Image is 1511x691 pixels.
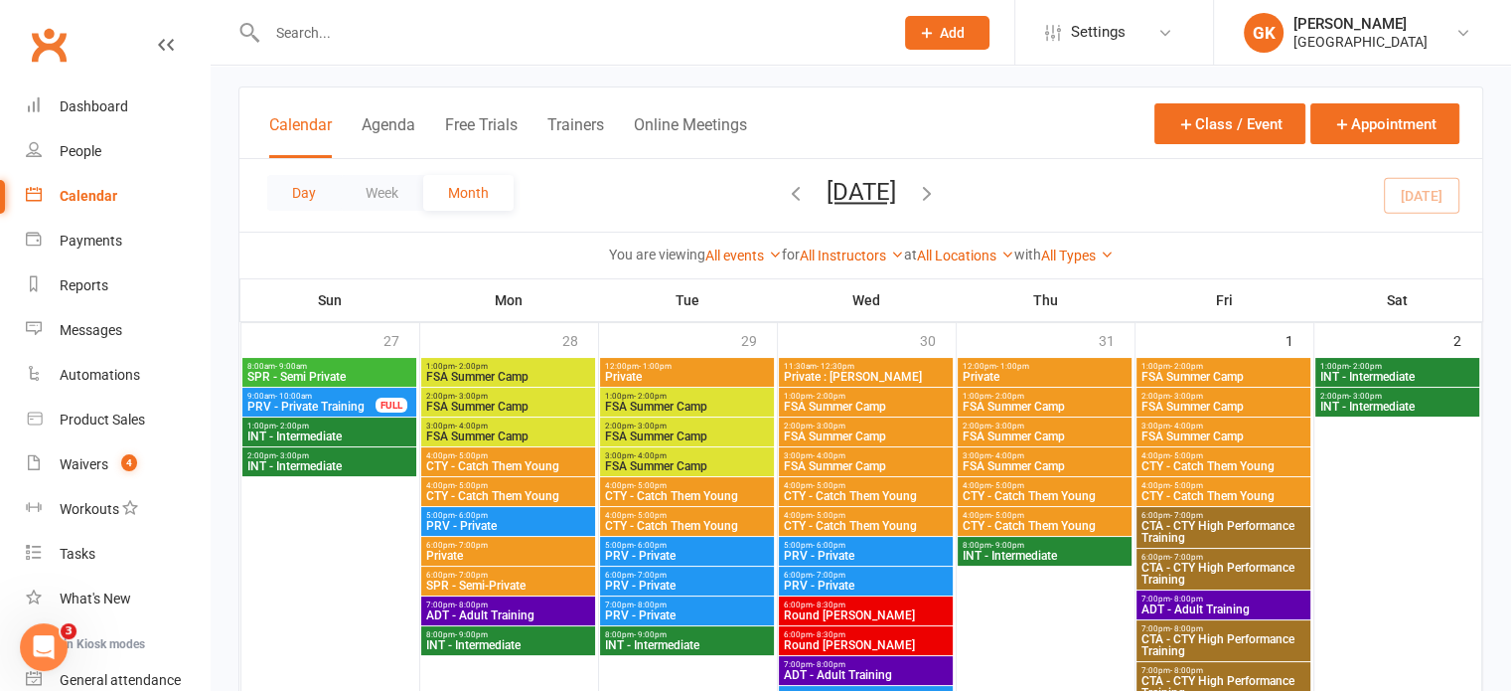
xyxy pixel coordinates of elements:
[455,422,488,431] span: - 4:00pm
[1319,371,1475,383] span: INT - Intermediate
[445,115,518,158] button: Free Trials
[1140,481,1306,490] span: 4:00pm
[425,401,591,413] span: FSA Summer Camp
[705,248,782,263] a: All events
[598,279,777,321] th: Tue
[246,362,412,371] span: 8:00am
[813,422,845,431] span: - 3:00pm
[26,308,210,353] a: Messages
[60,456,108,472] div: Waivers
[783,571,949,580] span: 6:00pm
[425,460,591,472] span: CTY - Catch Them Young
[425,392,591,401] span: 2:00pm
[783,401,949,413] span: FSA Summer Camp
[1319,362,1475,371] span: 1:00pm
[26,174,210,219] a: Calendar
[991,451,1024,460] span: - 4:00pm
[1170,362,1203,371] span: - 2:00pm
[425,609,591,621] span: ADT - Adult Training
[956,279,1134,321] th: Thu
[425,520,591,532] span: PRV - Private
[813,451,845,460] span: - 4:00pm
[920,323,956,356] div: 30
[1140,624,1306,633] span: 7:00pm
[1170,666,1203,675] span: - 8:00pm
[425,451,591,460] span: 4:00pm
[782,247,800,262] strong: for
[1319,392,1475,401] span: 2:00pm
[905,16,989,50] button: Add
[1014,247,1041,262] strong: with
[634,630,667,639] span: - 9:00pm
[1170,422,1203,431] span: - 4:00pm
[341,175,423,211] button: Week
[61,623,76,639] span: 3
[423,175,514,211] button: Month
[604,392,770,401] span: 1:00pm
[1140,401,1306,413] span: FSA Summer Camp
[604,609,770,621] span: PRV - Private
[962,401,1128,413] span: FSA Summer Camp
[26,577,210,621] a: What's New
[26,487,210,532] a: Workouts
[634,392,667,401] span: - 2:00pm
[1140,511,1306,520] span: 6:00pm
[60,591,131,606] div: What's New
[827,178,896,206] button: [DATE]
[962,550,1128,562] span: INT - Intermediate
[813,630,845,639] span: - 8:30pm
[425,431,591,442] span: FSA Summer Camp
[1293,15,1428,33] div: [PERSON_NAME]
[362,115,415,158] button: Agenda
[604,371,770,383] span: Private
[455,511,488,520] span: - 6:00pm
[1041,248,1114,263] a: All Types
[604,511,770,520] span: 4:00pm
[1140,633,1306,657] span: CTA - CTY High Performance Training
[991,392,1024,401] span: - 2:00pm
[962,371,1128,383] span: Private
[269,115,332,158] button: Calendar
[1293,33,1428,51] div: [GEOGRAPHIC_DATA]
[425,580,591,592] span: SPR - Semi-Private
[60,188,117,204] div: Calendar
[634,511,667,520] span: - 5:00pm
[917,248,1014,263] a: All Locations
[639,362,672,371] span: - 1:00pm
[547,115,604,158] button: Trainers
[60,412,145,428] div: Product Sales
[783,511,949,520] span: 4:00pm
[261,19,879,47] input: Search...
[275,362,307,371] span: - 9:00am
[1140,595,1306,604] span: 7:00pm
[419,279,598,321] th: Mon
[634,571,667,580] span: - 7:00pm
[1140,431,1306,442] span: FSA Summer Camp
[783,371,949,383] span: Private : [PERSON_NAME]
[425,362,591,371] span: 1:00pm
[962,490,1128,502] span: CTY - Catch Them Young
[1285,323,1313,356] div: 1
[24,20,74,70] a: Clubworx
[604,481,770,490] span: 4:00pm
[562,323,598,356] div: 28
[609,247,705,262] strong: You are viewing
[904,247,917,262] strong: at
[783,451,949,460] span: 3:00pm
[962,431,1128,442] span: FSA Summer Camp
[455,571,488,580] span: - 7:00pm
[60,143,101,159] div: People
[267,175,341,211] button: Day
[813,541,845,550] span: - 6:00pm
[60,233,122,249] div: Payments
[634,481,667,490] span: - 5:00pm
[604,541,770,550] span: 5:00pm
[1140,604,1306,615] span: ADT - Adult Training
[783,392,949,401] span: 1:00pm
[634,115,747,158] button: Online Meetings
[425,541,591,550] span: 6:00pm
[425,422,591,431] span: 3:00pm
[1140,490,1306,502] span: CTY - Catch Them Young
[60,98,128,114] div: Dashboard
[604,460,770,472] span: FSA Summer Camp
